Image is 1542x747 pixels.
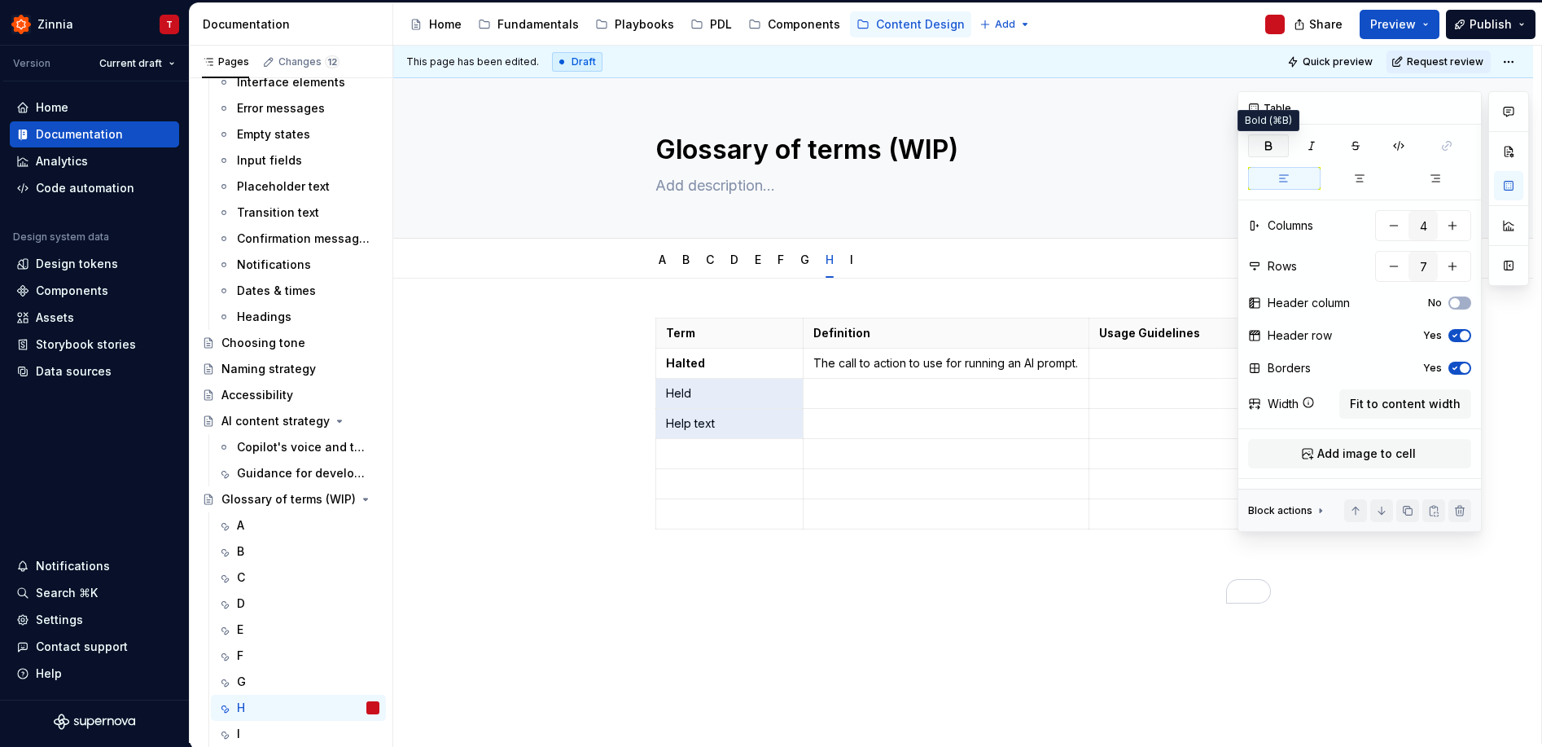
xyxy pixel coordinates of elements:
[211,434,386,460] a: Copilot's voice and tone
[36,283,108,299] div: Components
[237,465,371,481] div: Guidance for developers
[742,11,847,37] a: Components
[13,57,50,70] div: Version
[11,15,31,34] img: 45b30344-6175-44f5-928b-e1fa7fb9357c.png
[36,585,98,601] div: Search ⌘K
[237,231,371,247] div: Confirmation messages
[221,361,316,377] div: Naming strategy
[813,355,1080,371] p: The call to action to use for running an AI prompt.
[652,130,1268,169] textarea: Glossary of terms (WIP)
[10,661,179,687] button: Help
[10,251,179,277] a: Design tokens
[10,553,179,579] button: Notifications
[211,69,386,95] a: Interface elements
[36,180,134,196] div: Code automation
[237,543,244,560] div: B
[850,253,853,266] a: I
[211,591,386,617] a: D
[237,126,310,143] div: Empty states
[10,332,179,358] a: Storybook stories
[237,726,240,742] div: I
[13,231,109,244] div: Design system data
[676,242,696,276] div: B
[1282,51,1380,73] button: Quick preview
[36,256,118,272] div: Design tokens
[819,242,840,276] div: H
[54,714,135,730] a: Supernova Logo
[552,52,602,72] div: Draft
[237,674,246,690] div: G
[92,52,182,75] button: Current draft
[237,569,245,586] div: C
[237,517,244,534] div: A
[652,242,672,276] div: A
[850,11,971,37] a: Content Design
[221,413,330,429] div: AI content strategy
[99,57,162,70] span: Current draft
[768,16,840,33] div: Components
[429,16,462,33] div: Home
[730,253,738,266] a: D
[36,126,123,143] div: Documentation
[1407,55,1483,68] span: Request review
[710,16,732,33] div: PDL
[1099,325,1393,341] p: Usage Guidelines
[10,580,179,606] button: Search ⌘K
[36,612,83,628] div: Settings
[10,148,179,174] a: Analytics
[195,382,386,408] a: Accessibility
[876,16,965,33] div: Content Design
[771,242,791,276] div: F
[211,95,386,121] a: Error messages
[659,253,666,266] a: A
[211,147,386,174] a: Input fields
[666,325,793,341] p: Term
[211,278,386,304] a: Dates & times
[36,639,128,655] div: Contact support
[211,669,386,695] a: G
[237,595,245,612] div: D
[1286,10,1353,39] button: Share
[211,538,386,565] a: B
[211,226,386,252] a: Confirmation messages
[195,486,386,512] a: Glossary of terms (WIP)
[826,253,834,266] a: H
[211,512,386,538] a: A
[211,174,386,200] a: Placeholder text
[800,253,809,266] a: G
[221,387,293,403] div: Accessibility
[794,242,816,276] div: G
[1370,16,1416,33] span: Preview
[195,408,386,434] a: AI content strategy
[10,607,179,633] a: Settings
[684,11,738,37] a: PDL
[755,253,761,266] a: E
[237,309,291,325] div: Headings
[699,242,721,276] div: C
[778,253,784,266] a: F
[995,18,1015,31] span: Add
[211,121,386,147] a: Empty states
[237,74,345,90] div: Interface elements
[406,55,539,68] span: This page has been edited.
[203,16,386,33] div: Documentation
[497,16,579,33] div: Fundamentals
[36,153,88,169] div: Analytics
[724,242,745,276] div: D
[211,460,386,486] a: Guidance for developers
[10,175,179,201] a: Code automation
[1309,16,1343,33] span: Share
[10,305,179,331] a: Assets
[195,330,386,356] a: Choosing tone
[10,94,179,121] a: Home
[10,278,179,304] a: Components
[36,363,112,380] div: Data sources
[36,99,68,116] div: Home
[211,617,386,643] a: E
[37,16,73,33] div: Zinnia
[237,283,316,299] div: Dates & times
[166,18,173,31] div: T
[237,439,371,455] div: Copilot's voice and tone
[211,721,386,747] a: I
[278,55,340,68] div: Changes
